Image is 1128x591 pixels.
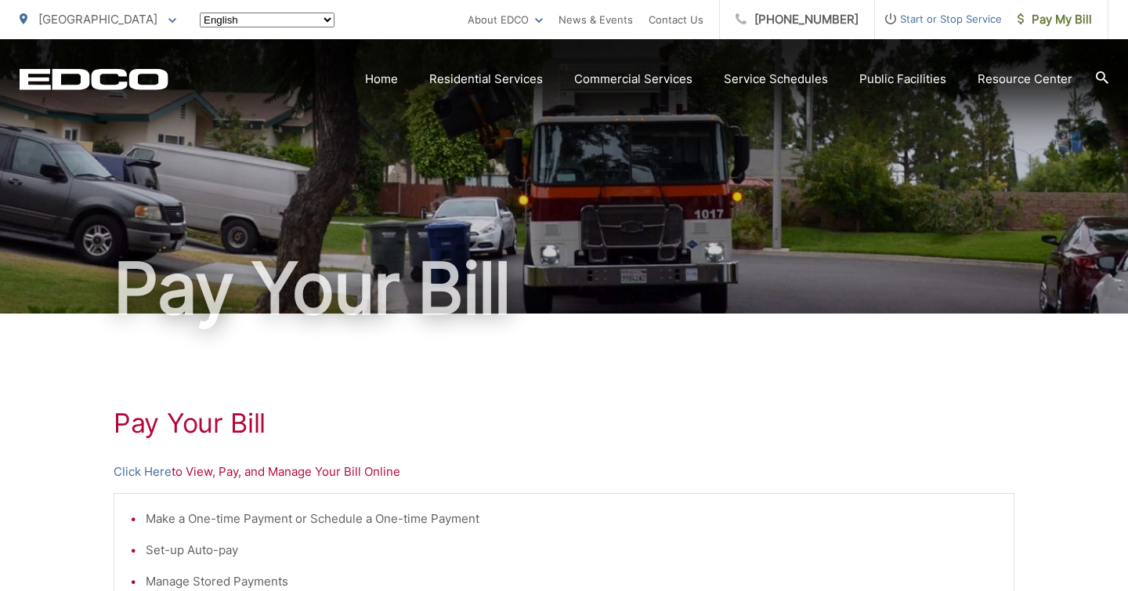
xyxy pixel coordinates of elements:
a: Service Schedules [724,70,828,89]
a: Public Facilities [859,70,946,89]
h1: Pay Your Bill [20,249,1108,328]
a: Contact Us [649,10,703,29]
h1: Pay Your Bill [114,408,1014,439]
select: Select a language [200,13,334,27]
a: Resource Center [978,70,1072,89]
a: Click Here [114,462,172,481]
a: Commercial Services [574,70,692,89]
li: Set-up Auto-pay [146,541,998,560]
a: News & Events [559,10,633,29]
span: [GEOGRAPHIC_DATA] [38,12,157,27]
span: Pay My Bill [1018,10,1092,29]
a: Home [365,70,398,89]
a: EDCD logo. Return to the homepage. [20,68,168,90]
li: Manage Stored Payments [146,572,998,591]
p: to View, Pay, and Manage Your Bill Online [114,462,1014,481]
a: About EDCO [468,10,543,29]
a: Residential Services [429,70,543,89]
li: Make a One-time Payment or Schedule a One-time Payment [146,509,998,528]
